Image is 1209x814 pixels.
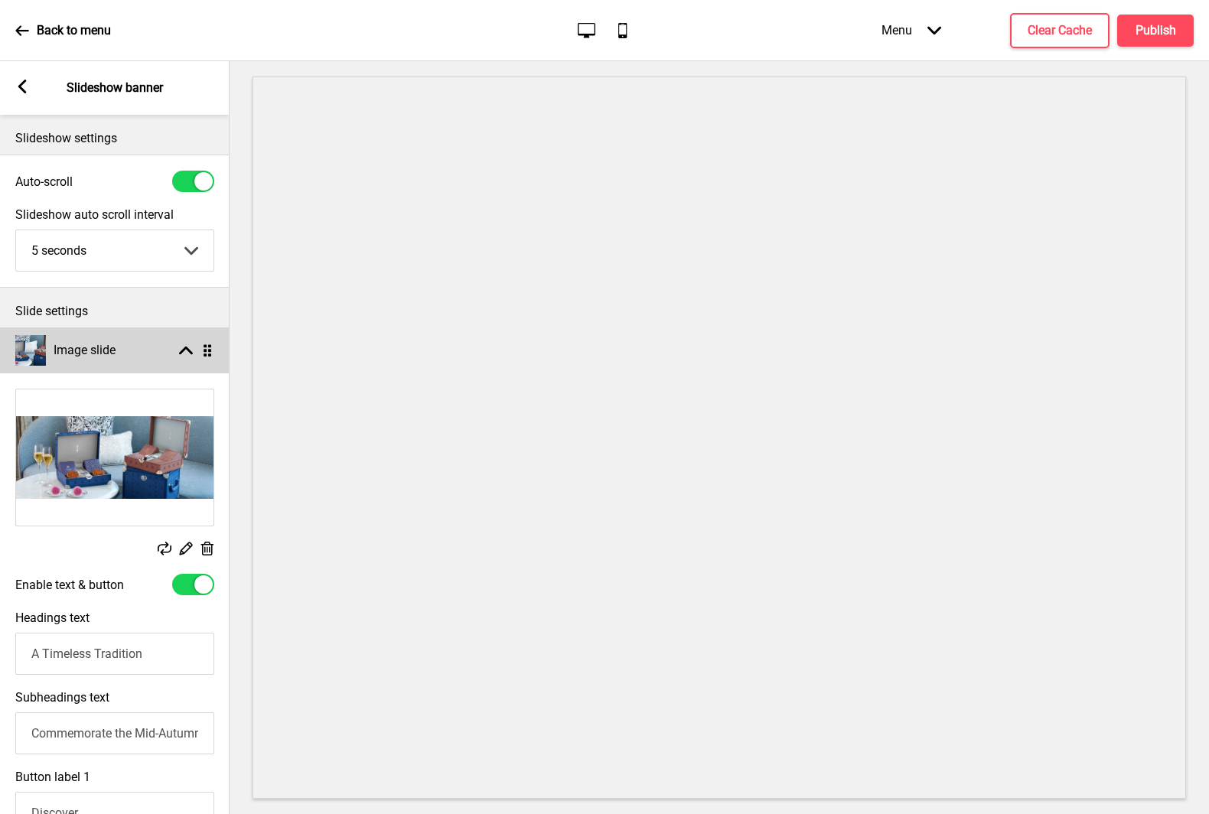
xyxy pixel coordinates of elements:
[67,80,163,96] p: Slideshow banner
[15,690,109,705] label: Subheadings text
[15,130,214,147] p: Slideshow settings
[866,8,956,53] div: Menu
[15,303,214,320] p: Slide settings
[1136,22,1176,39] h4: Publish
[15,207,214,222] label: Slideshow auto scroll interval
[15,610,90,625] label: Headings text
[15,578,124,592] label: Enable text & button
[54,342,116,359] h4: Image slide
[15,770,90,784] label: Button label 1
[37,22,111,39] p: Back to menu
[1117,15,1194,47] button: Publish
[15,174,73,189] label: Auto-scroll
[1010,13,1110,48] button: Clear Cache
[1028,22,1092,39] h4: Clear Cache
[15,10,111,51] a: Back to menu
[16,389,213,526] img: Image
